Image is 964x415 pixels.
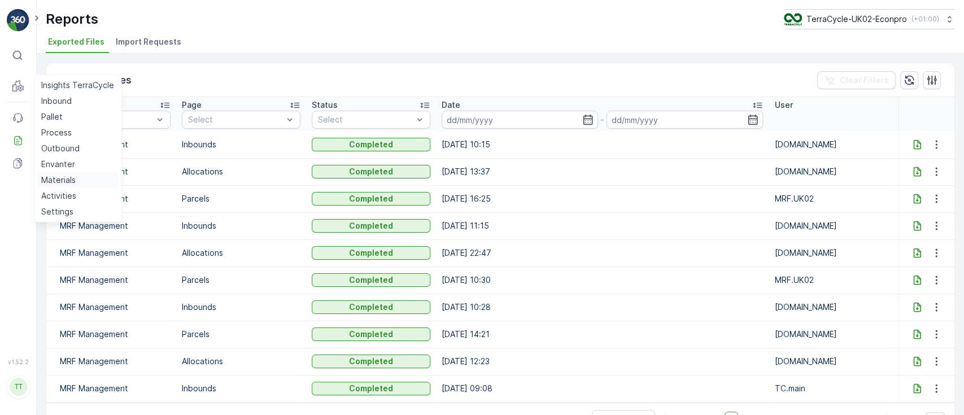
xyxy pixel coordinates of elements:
[182,329,300,340] p: Parcels
[60,356,171,367] p: MRF Management
[188,114,283,125] p: Select
[774,329,893,340] p: [DOMAIN_NAME]
[312,192,430,206] button: Completed
[349,274,393,286] p: Completed
[436,294,769,321] td: [DATE] 10:28
[442,111,598,129] input: dd/mm/yyyy
[436,375,769,402] td: [DATE] 09:08
[182,383,300,394] p: Inbounds
[784,9,955,29] button: TerraCycle-UK02-Econpro(+01:00)
[349,356,393,367] p: Completed
[349,220,393,231] p: Completed
[60,274,171,286] p: MRF Management
[436,267,769,294] td: [DATE] 10:30
[182,220,300,231] p: Inbounds
[349,383,393,394] p: Completed
[349,193,393,204] p: Completed
[774,193,893,204] p: MRF.UK02
[7,9,29,32] img: logo
[817,71,896,89] button: Clear Filters
[182,99,202,111] p: Page
[774,166,893,177] p: [DOMAIN_NAME]
[600,113,604,126] p: -
[60,220,171,231] p: MRF Management
[436,321,769,348] td: [DATE] 14:21
[312,138,430,151] button: Completed
[318,114,413,125] p: Select
[774,220,893,231] p: [DOMAIN_NAME]
[60,72,132,88] p: Exported Files
[60,383,171,394] p: MRF Management
[182,247,300,259] p: Allocations
[182,356,300,367] p: Allocations
[349,166,393,177] p: Completed
[349,139,393,150] p: Completed
[349,247,393,259] p: Completed
[349,329,393,340] p: Completed
[436,131,769,158] td: [DATE] 10:15
[806,14,907,25] p: TerraCycle-UK02-Econpro
[436,185,769,212] td: [DATE] 16:25
[312,219,430,233] button: Completed
[7,359,29,365] span: v 1.52.2
[182,274,300,286] p: Parcels
[349,302,393,313] p: Completed
[312,327,430,341] button: Completed
[436,158,769,185] td: [DATE] 13:37
[774,356,893,367] p: [DOMAIN_NAME]
[312,165,430,178] button: Completed
[10,378,28,396] div: TT
[60,247,171,259] p: MRF Management
[182,139,300,150] p: Inbounds
[60,329,171,340] p: MRF Management
[774,247,893,259] p: [DOMAIN_NAME]
[60,302,171,313] p: MRF Management
[774,383,893,394] p: TC.main
[312,99,338,111] p: Status
[436,212,769,239] td: [DATE] 11:15
[607,111,763,129] input: dd/mm/yyyy
[436,348,769,375] td: [DATE] 12:23
[312,300,430,314] button: Completed
[774,139,893,150] p: [DOMAIN_NAME]
[312,355,430,368] button: Completed
[182,193,300,204] p: Parcels
[116,36,181,47] span: Import Requests
[312,246,430,260] button: Completed
[182,302,300,313] p: Inbounds
[774,99,792,111] p: User
[436,239,769,267] td: [DATE] 22:47
[182,166,300,177] p: Allocations
[312,382,430,395] button: Completed
[774,302,893,313] p: [DOMAIN_NAME]
[46,10,98,28] p: Reports
[784,13,802,25] img: terracycle_logo_wKaHoWT.png
[312,273,430,287] button: Completed
[442,99,460,111] p: Date
[840,75,889,86] p: Clear Filters
[7,368,29,406] button: TT
[911,15,939,24] p: ( +01:00 )
[48,36,104,47] span: Exported Files
[774,274,893,286] p: MRF.UK02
